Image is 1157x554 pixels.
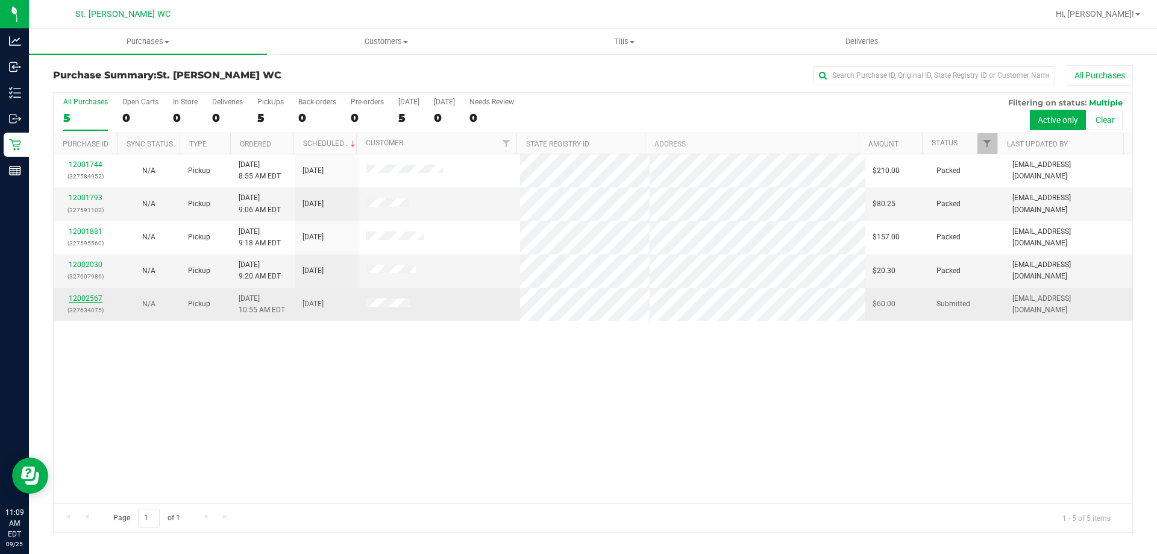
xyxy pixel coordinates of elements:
div: 5 [398,111,419,125]
div: All Purchases [63,98,108,106]
span: Packed [936,231,961,243]
a: 12002030 [69,260,102,269]
input: Search Purchase ID, Original ID, State Registry ID or Customer Name... [814,66,1055,84]
inline-svg: Analytics [9,35,21,47]
button: N/A [142,298,155,310]
p: (327595560) [61,238,110,249]
div: 0 [434,111,455,125]
a: Status [932,139,958,147]
button: N/A [142,231,155,243]
inline-svg: Retail [9,139,21,151]
span: $20.30 [873,265,895,277]
span: $80.25 [873,198,895,210]
p: (327591102) [61,204,110,216]
span: Pickup [188,165,210,177]
span: [DATE] 10:55 AM EDT [239,293,285,316]
div: 5 [63,111,108,125]
button: Active only [1030,110,1086,130]
a: 12001881 [69,227,102,236]
a: Sync Status [127,140,173,148]
p: 11:09 AM EDT [5,507,24,540]
div: 0 [173,111,198,125]
div: 0 [298,111,336,125]
div: 0 [212,111,243,125]
span: $210.00 [873,165,900,177]
a: Filter [497,133,516,154]
span: [DATE] 8:55 AM EDT [239,159,281,182]
span: [DATE] [303,298,324,310]
span: St. [PERSON_NAME] WC [75,9,171,19]
a: Filter [977,133,997,154]
p: (327607986) [61,271,110,282]
div: Pre-orders [351,98,384,106]
div: [DATE] [398,98,419,106]
span: Pickup [188,265,210,277]
div: In Store [173,98,198,106]
div: Needs Review [469,98,514,106]
span: Filtering on status: [1008,98,1086,107]
div: Open Carts [122,98,158,106]
span: 1 - 5 of 5 items [1053,509,1120,527]
a: Last Updated By [1007,140,1068,148]
a: 12001793 [69,194,102,202]
iframe: Resource center [12,458,48,494]
inline-svg: Inventory [9,87,21,99]
span: $60.00 [873,298,895,310]
span: Packed [936,265,961,277]
span: [EMAIL_ADDRESS][DOMAIN_NAME] [1012,259,1125,282]
span: Customers [268,36,504,47]
inline-svg: Inbound [9,61,21,73]
a: State Registry ID [526,140,589,148]
span: Packed [936,165,961,177]
span: Not Applicable [142,200,155,208]
button: N/A [142,165,155,177]
a: 12001744 [69,160,102,169]
a: Deliveries [743,29,981,54]
h3: Purchase Summary: [53,70,413,81]
input: 1 [138,509,160,527]
div: PickUps [257,98,284,106]
div: Deliveries [212,98,243,106]
span: [EMAIL_ADDRESS][DOMAIN_NAME] [1012,226,1125,249]
span: Not Applicable [142,166,155,175]
span: Purchases [29,36,267,47]
button: Clear [1088,110,1123,130]
inline-svg: Reports [9,165,21,177]
span: [DATE] 9:06 AM EDT [239,192,281,215]
span: St. [PERSON_NAME] WC [157,69,281,81]
div: Back-orders [298,98,336,106]
span: [DATE] 9:20 AM EDT [239,259,281,282]
a: Ordered [240,140,271,148]
div: 5 [257,111,284,125]
a: Customers [267,29,505,54]
span: Packed [936,198,961,210]
div: 0 [122,111,158,125]
span: Pickup [188,298,210,310]
a: Type [189,140,207,148]
span: [DATE] [303,231,324,243]
span: Tills [506,36,742,47]
span: Page of 1 [103,509,190,527]
a: Amount [868,140,898,148]
span: [DATE] 9:18 AM EDT [239,226,281,249]
button: N/A [142,198,155,210]
a: Purchase ID [63,140,108,148]
p: (327634075) [61,304,110,316]
span: Not Applicable [142,266,155,275]
inline-svg: Outbound [9,113,21,125]
span: [DATE] [303,265,324,277]
span: [EMAIL_ADDRESS][DOMAIN_NAME] [1012,192,1125,215]
th: Address [645,133,859,154]
span: Not Applicable [142,300,155,308]
span: $157.00 [873,231,900,243]
span: Hi, [PERSON_NAME]! [1056,9,1134,19]
p: 09/25 [5,540,24,549]
span: Pickup [188,198,210,210]
a: Purchases [29,29,267,54]
a: Customer [366,139,403,147]
span: [DATE] [303,165,324,177]
span: [EMAIL_ADDRESS][DOMAIN_NAME] [1012,293,1125,316]
span: Pickup [188,231,210,243]
button: All Purchases [1067,65,1133,86]
span: Multiple [1089,98,1123,107]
